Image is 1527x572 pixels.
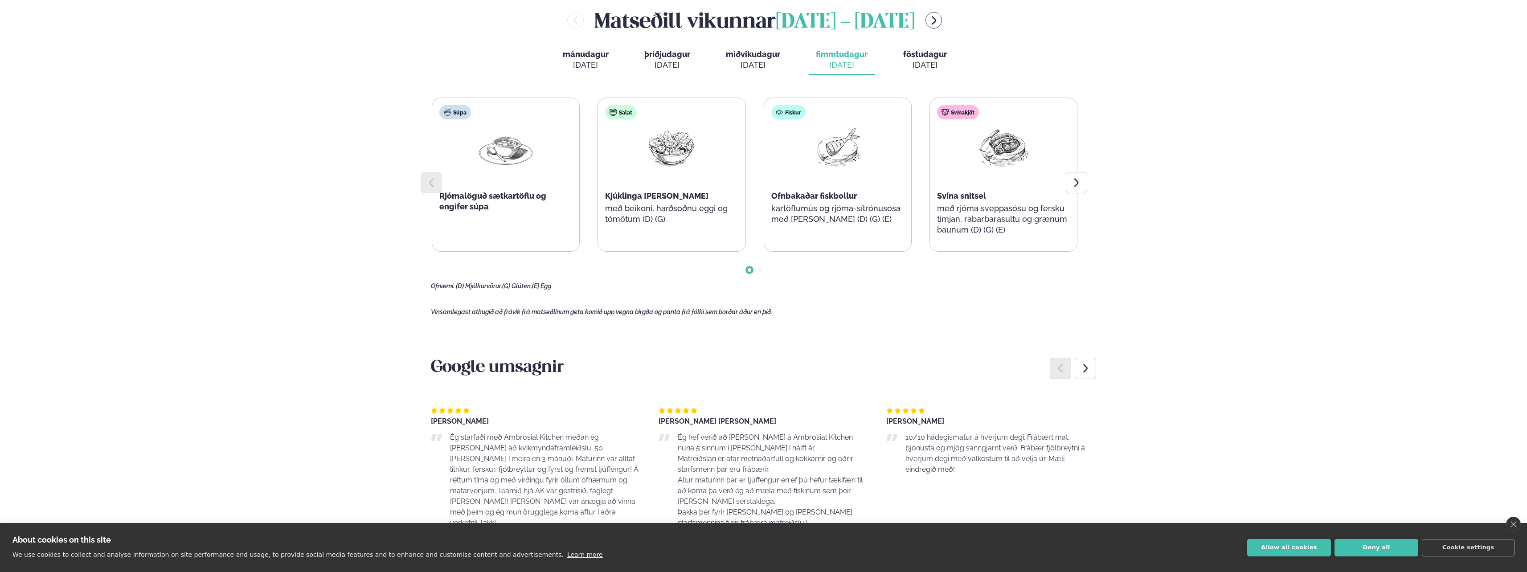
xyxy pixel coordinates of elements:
[758,268,762,272] span: Go to slide 2
[431,357,1096,379] h3: Google umsagnir
[1050,358,1071,379] div: Previous slide
[903,60,947,70] div: [DATE]
[12,551,564,558] p: We use cookies to collect and analyse information on site performance and usage, to provide socia...
[439,105,471,119] div: Súpa
[903,49,947,59] span: föstudagur
[1335,539,1418,556] button: Deny all
[644,49,690,59] span: þriðjudagur
[726,60,780,70] div: [DATE]
[816,49,868,59] span: fimmtudagur
[726,49,780,59] span: miðvikudagur
[567,551,603,558] a: Learn more
[886,418,1096,425] div: [PERSON_NAME]
[975,127,1032,168] img: Pork-Meat.png
[643,127,700,168] img: Salad.png
[678,432,868,454] p: Ég hef verið að [PERSON_NAME] á Ambrosial Kitchen núna 5 sinnum í [PERSON_NAME] í hálft ár.
[937,105,979,119] div: Svínakjöt
[556,45,616,75] button: mánudagur [DATE]
[771,105,806,119] div: Fiskur
[905,433,1085,474] span: 10/10 hádegismatur á hverjum degi. Frábært mat, þjónusta og mjög sanngjarnt verð. Frábær fjölbrey...
[776,109,783,116] img: fish.svg
[678,507,868,528] p: Þakka þér fyrir [PERSON_NAME] og [PERSON_NAME] starfsmennina fyrir frábæra matreiðslu:)
[937,203,1070,235] p: með rjóma sveppasósu og fersku timjan, rabarbarasultu og grænum baunum (D) (G) (E)
[450,433,639,527] span: Ég starfaði með Ambrosial Kitchen meðan ég [PERSON_NAME] að kvikmyndaframleiðslu. 50 [PERSON_NAME...
[439,191,546,211] span: Rjómalöguð sætkartöflu og engifer súpa
[610,109,617,116] img: salad.svg
[771,203,904,225] p: kartöflumús og rjóma-sítrónusósa með [PERSON_NAME] (D) (G) (E)
[771,191,857,200] span: Ofnbakaðar fiskbollur
[563,60,609,70] div: [DATE]
[816,60,868,70] div: [DATE]
[431,308,772,315] span: Vinsamlegast athugið að frávik frá matseðlinum geta komið upp vegna birgða og panta frá fólki sem...
[1422,539,1515,556] button: Cookie settings
[644,60,690,70] div: [DATE]
[937,191,986,200] span: Svína snitsel
[637,45,697,75] button: þriðjudagur [DATE]
[12,535,111,544] strong: About cookies on this site
[748,268,751,272] span: Go to slide 1
[477,127,534,168] img: Soup.png
[659,418,868,425] div: [PERSON_NAME] [PERSON_NAME]
[605,191,708,200] span: Kjúklinga [PERSON_NAME]
[942,109,949,116] img: pork.svg
[776,12,915,32] span: [DATE] - [DATE]
[605,105,637,119] div: Salat
[502,282,532,290] span: (G) Glúten,
[605,203,738,225] p: með beikoni, harðsoðnu eggi og tómötum (D) (G)
[809,127,866,168] img: Fish.png
[532,282,551,290] span: (E) Egg
[444,109,451,116] img: soup.svg
[678,454,868,475] p: Matreiðslan er afar metnaðarfull og kokkarnir og aðrir starfsmenn þar eru frábærir.
[431,282,454,290] span: Ofnæmi:
[594,6,915,35] h2: Matseðill vikunnar
[678,475,868,507] p: Allur maturinn þar er ljúffengur en ef þú hefur tækifæri til að koma þá verð ég að mæla með fiski...
[1247,539,1331,556] button: Allow all cookies
[431,418,641,425] div: [PERSON_NAME]
[719,45,787,75] button: miðvikudagur [DATE]
[563,49,609,59] span: mánudagur
[456,282,502,290] span: (D) Mjólkurvörur,
[1075,358,1096,379] div: Next slide
[896,45,954,75] button: föstudagur [DATE]
[809,45,875,75] button: fimmtudagur [DATE]
[567,12,584,29] button: menu-btn-left
[1506,517,1521,532] a: close
[925,12,942,29] button: menu-btn-right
